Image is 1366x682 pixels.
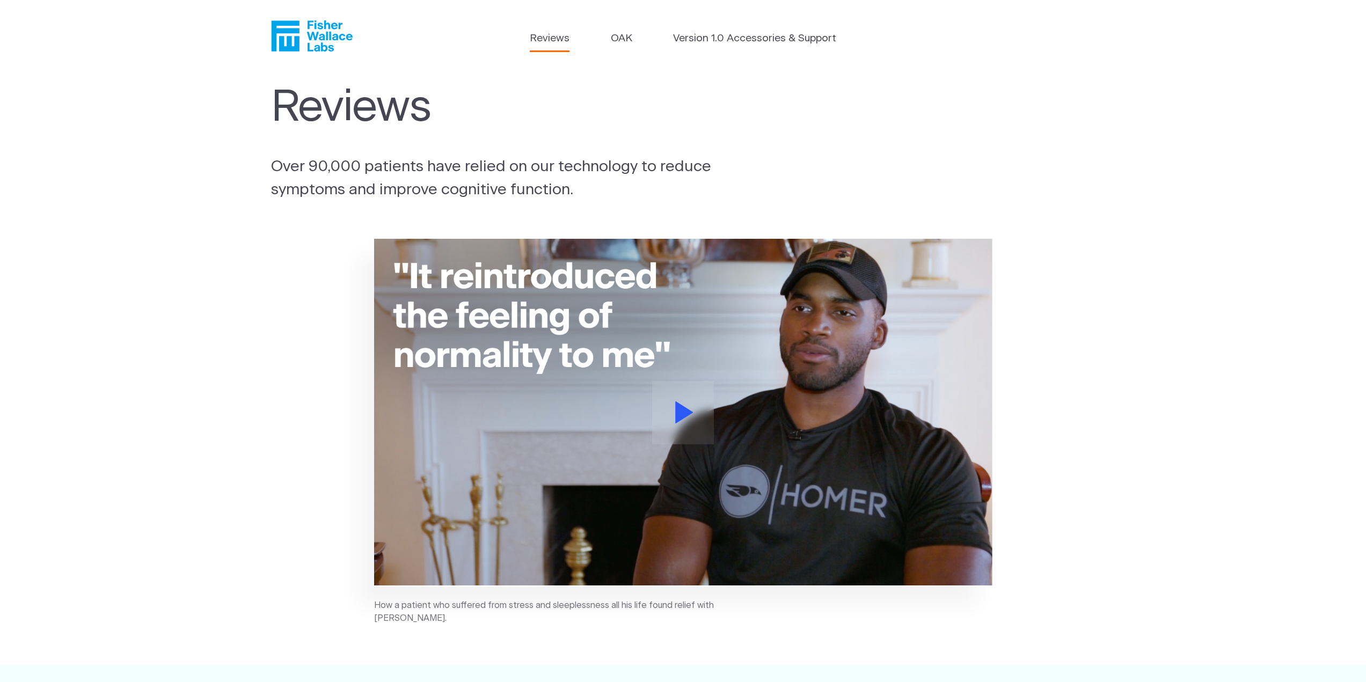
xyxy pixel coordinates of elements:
[374,599,723,625] figcaption: How a patient who suffered from stress and sleeplessness all his life found relief with [PERSON_N...
[271,155,740,201] p: Over 90,000 patients have relied on our technology to reduce symptoms and improve cognitive funct...
[673,31,836,47] a: Version 1.0 Accessories & Support
[530,31,569,47] a: Reviews
[271,83,735,134] h1: Reviews
[611,31,632,47] a: OAK
[271,20,353,52] a: Fisher Wallace
[675,401,693,423] svg: Play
